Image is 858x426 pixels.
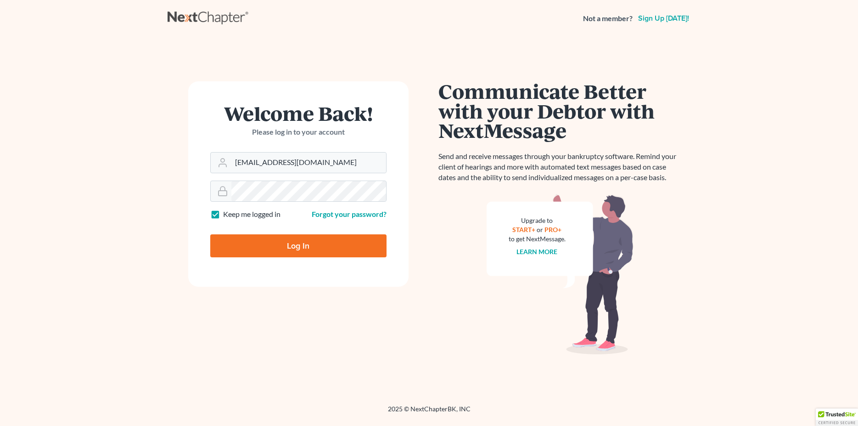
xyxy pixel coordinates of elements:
img: nextmessage_bg-59042aed3d76b12b5cd301f8e5b87938c9018125f34e5fa2b7a6b67550977c72.svg [487,194,634,355]
a: Forgot your password? [312,210,387,218]
a: Learn more [516,248,557,256]
div: Upgrade to [509,216,566,225]
a: PRO+ [544,226,561,233]
p: Please log in to your account [210,127,387,137]
div: to get NextMessage. [509,234,566,244]
a: Sign up [DATE]! [636,15,691,22]
p: Send and receive messages through your bankruptcy software. Remind your client of hearings and mo... [438,151,682,183]
div: TrustedSite Certified [816,409,858,426]
input: Log In [210,234,387,257]
a: START+ [512,226,535,233]
div: 2025 © NextChapterBK, INC [168,404,691,421]
span: or [537,226,543,233]
input: Email Address [231,153,386,173]
label: Keep me logged in [223,209,280,220]
h1: Welcome Back! [210,103,387,123]
strong: Not a member? [583,13,633,24]
h1: Communicate Better with your Debtor with NextMessage [438,81,682,140]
